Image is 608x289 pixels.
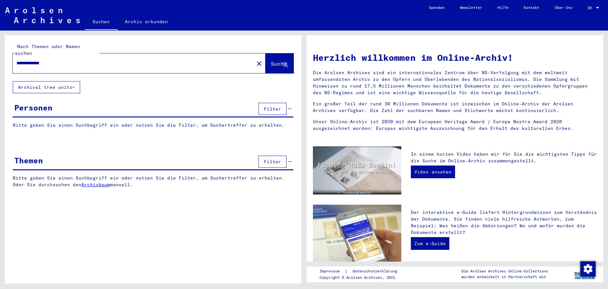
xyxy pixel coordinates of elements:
span: Suche [271,60,287,67]
button: Filter [259,156,287,168]
a: Video ansehen [411,166,455,178]
button: Archival tree units [13,81,80,93]
p: Copyright © Arolsen Archives, 2021 [320,275,405,280]
span: Filter [264,106,281,112]
p: Unser Online-Archiv ist 2020 mit dem European Heritage Award / Europa Nostra Award 2020 ausgezeic... [313,118,597,132]
p: Bitte geben Sie einen Suchbegriff ein oder nutzen Sie die Filter, um Suchertreffer zu erhalten. [13,122,293,129]
p: Die Arolsen Archives sind ein internationales Zentrum über NS-Verfolgung mit dem weltweit umfasse... [313,69,597,96]
mat-label: Nach Themen oder Namen suchen [15,44,80,56]
div: Personen [14,102,52,113]
a: Zum e-Guide [411,237,449,250]
img: Arolsen_neg.svg [5,7,80,23]
a: Archiv erkunden [117,14,176,29]
button: Filter [259,103,287,115]
img: video.jpg [313,146,401,194]
img: Zustimmung ändern [580,261,596,277]
img: yv_logo.png [573,266,597,282]
p: In einem kurzen Video haben wir für Sie die wichtigsten Tipps für die Suche im Online-Archiv zusa... [411,151,597,164]
span: Filter [264,159,281,165]
p: Bitte geben Sie einen Suchbegriff ein oder nutzen Sie die Filter, um Suchertreffer zu erhalten. O... [13,175,294,188]
button: Suche [266,53,294,73]
a: Suchen [85,14,117,31]
p: Die Arolsen Archives Online-Collections [461,268,548,274]
button: Clear [253,57,266,70]
p: Ein großer Teil der rund 30 Millionen Dokumente ist inzwischen im Online-Archiv der Arolsen Archi... [313,101,597,114]
h1: Herzlich willkommen im Online-Archiv! [313,51,597,64]
mat-icon: close [255,60,263,67]
a: Datenschutzerklärung [348,268,405,275]
a: Impressum [320,268,345,275]
p: wurden entwickelt in Partnerschaft mit [461,274,548,280]
div: Themen [14,155,43,166]
img: eguide.jpg [313,205,401,264]
p: Der interaktive e-Guide liefert Hintergrundwissen zum Verständnis der Dokumente. Sie finden viele... [411,209,597,236]
div: | [320,268,405,275]
a: Archivbaum [81,182,110,187]
span: DE [588,6,595,10]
